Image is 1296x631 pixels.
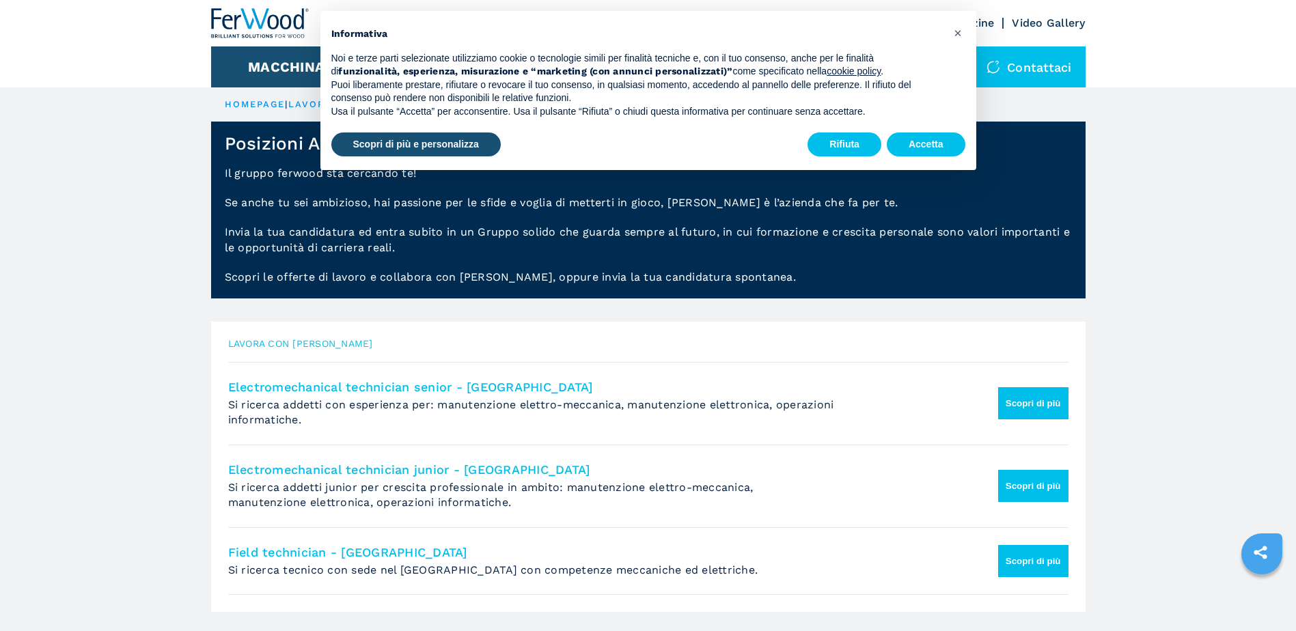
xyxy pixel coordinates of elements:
[225,196,898,209] span: Se anche tu sei ambizioso, hai passione per le sfide e voglia di metterti in gioco, [PERSON_NAME]...
[225,167,417,180] span: Il gruppo ferwood sta cercando te!
[225,225,1070,254] span: Invia la tua candidatura ed entra subito in un Gruppo solido che guarda sempre al futuro, in cui ...
[228,462,987,477] h4: Electromechanical technician junior - [GEOGRAPHIC_DATA]
[998,545,1068,577] button: Scopri di più
[228,379,987,395] h4: Electromechanical technician senior - [GEOGRAPHIC_DATA]
[987,60,1000,74] img: Contattaci
[331,105,943,119] p: Usa il pulsante “Accetta” per acconsentire. Usa il pulsante “Rifiuta” o chiudi questa informativa...
[285,99,288,109] span: |
[331,79,943,105] p: Puoi liberamente prestare, rifiutare o revocare il tuo consenso, in qualsiasi momento, accedendo ...
[225,132,367,154] h1: Posizioni Aperte
[973,46,1086,87] div: Contattaci
[331,132,501,157] button: Scopri di più e personalizza
[1243,535,1278,570] a: sharethis
[331,27,943,41] h2: Informativa
[998,470,1068,502] button: Scopri di più
[1238,570,1286,621] iframe: Chat
[228,481,754,509] span: Si ricerca addetti junior per crescita professionale in ambito: manutenzione elettro-meccanica, m...
[887,132,965,157] button: Accetta
[998,387,1068,419] button: Scopri di più
[228,528,1068,595] li: Field Technician - UK
[331,52,943,79] p: Noi e terze parti selezionate utilizziamo cookie o tecnologie simili per finalità tecniche e, con...
[225,99,286,109] a: HOMEPAGE
[228,398,834,426] span: Si ricerca addetti con esperienza per: manutenzione elettro-meccanica, manutenzione elettronica, ...
[228,563,835,578] p: Si ricerca tecnico con sede nel [GEOGRAPHIC_DATA] con competenze meccaniche ed elettriche.
[228,544,987,560] h4: Field technician - [GEOGRAPHIC_DATA]
[808,132,881,157] button: Rifiuta
[228,339,1068,348] span: lavora con [PERSON_NAME]
[225,270,796,283] span: Scopri le offerte di lavoro e collabora con [PERSON_NAME], oppure invia la tua candidatura sponta...
[228,362,1068,445] li: Electromechanical Technician Senior - Italy
[248,59,339,75] button: Macchinari
[211,8,309,38] img: Ferwood
[1012,16,1085,29] a: Video Gallery
[827,66,881,76] a: cookie policy
[288,99,458,109] a: lavora con [PERSON_NAME]
[948,22,969,44] button: Chiudi questa informativa
[954,25,962,41] span: ×
[228,445,1068,528] li: Electromechanical Technician Junior - Italy
[338,66,732,76] strong: funzionalità, esperienza, misurazione e “marketing (con annunci personalizzati)”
